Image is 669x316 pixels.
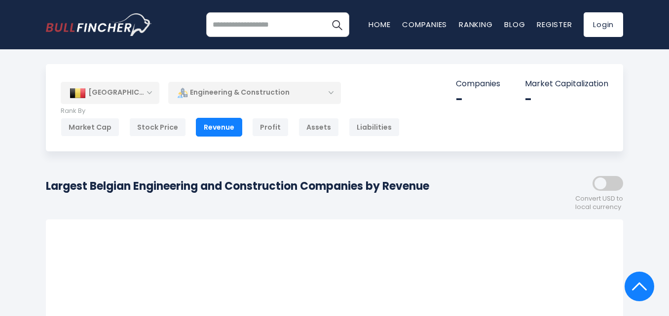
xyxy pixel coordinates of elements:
a: Home [369,19,390,30]
p: Companies [456,79,500,89]
img: bullfincher logo [46,13,152,36]
a: Companies [402,19,447,30]
a: Go to homepage [46,13,152,36]
div: Engineering & Construction [168,81,341,104]
p: Market Capitalization [525,79,608,89]
div: - [456,92,500,107]
div: Stock Price [129,118,186,137]
span: Convert USD to local currency [575,195,623,211]
div: Liabilities [349,118,400,137]
div: - [525,92,608,107]
div: Profit [252,118,289,137]
button: Search [325,12,349,37]
h1: Largest Belgian Engineering and Construction Companies by Revenue [46,178,429,194]
p: Rank By [61,107,400,115]
a: Register [537,19,572,30]
a: Blog [504,19,525,30]
div: Revenue [196,118,242,137]
div: Assets [298,118,339,137]
div: Market Cap [61,118,119,137]
a: Ranking [459,19,492,30]
a: Login [584,12,623,37]
div: [GEOGRAPHIC_DATA] [61,82,159,104]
